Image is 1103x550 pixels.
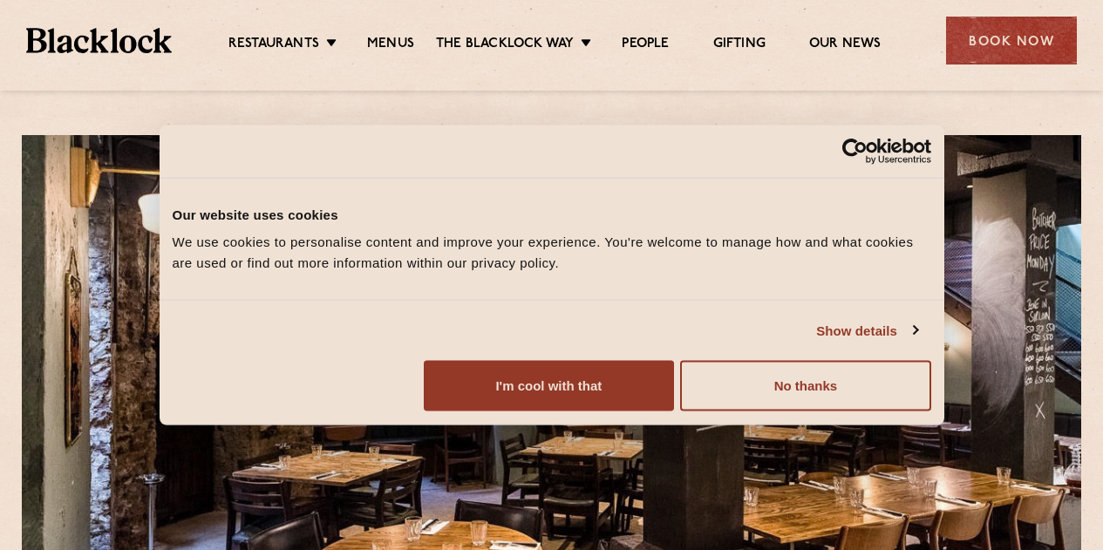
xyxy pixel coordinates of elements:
div: We use cookies to personalise content and improve your experience. You're welcome to manage how a... [173,232,931,274]
a: Show details [816,320,917,341]
div: Our website uses cookies [173,204,931,225]
button: I'm cool with that [424,361,674,411]
a: People [622,36,669,55]
div: Book Now [946,17,1077,65]
a: Usercentrics Cookiebot - opens in a new window [779,138,931,164]
a: Gifting [713,36,766,55]
a: The Blacklock Way [436,36,574,55]
button: No thanks [680,361,930,411]
img: BL_Textured_Logo-footer-cropped.svg [26,28,172,52]
a: Menus [367,36,414,55]
a: Our News [809,36,882,55]
a: Restaurants [228,36,319,55]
